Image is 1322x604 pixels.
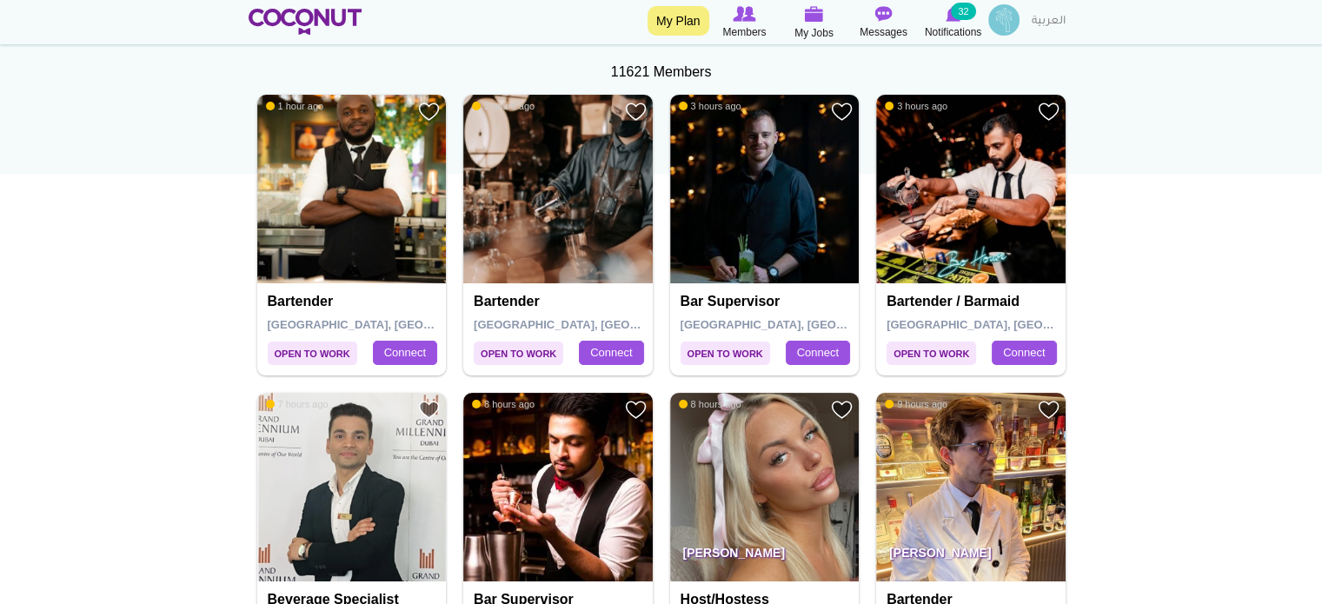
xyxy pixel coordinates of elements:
[373,341,437,365] a: Connect
[679,398,741,410] span: 8 hours ago
[418,399,440,421] a: Add to Favourites
[670,533,860,581] p: [PERSON_NAME]
[805,6,824,22] img: My Jobs
[1038,399,1060,421] a: Add to Favourites
[722,23,766,41] span: Members
[249,63,1074,83] div: 11621 Members
[579,341,643,365] a: Connect
[887,318,1134,331] span: [GEOGRAPHIC_DATA], [GEOGRAPHIC_DATA]
[249,9,362,35] img: Home
[681,318,928,331] span: [GEOGRAPHIC_DATA], [GEOGRAPHIC_DATA]
[794,24,834,42] span: My Jobs
[860,23,907,41] span: Messages
[474,342,563,365] span: Open to Work
[266,100,324,112] span: 1 hour ago
[474,318,721,331] span: [GEOGRAPHIC_DATA], [GEOGRAPHIC_DATA]
[418,101,440,123] a: Add to Favourites
[625,101,647,123] a: Add to Favourites
[885,100,947,112] span: 3 hours ago
[268,318,515,331] span: [GEOGRAPHIC_DATA], [GEOGRAPHIC_DATA]
[992,341,1056,365] a: Connect
[472,100,535,112] span: 2 hours ago
[681,342,770,365] span: Open to Work
[925,23,981,41] span: Notifications
[849,4,919,41] a: Messages Messages
[951,3,975,20] small: 32
[887,294,1060,309] h4: Bartender / Barmaid
[472,398,535,410] span: 8 hours ago
[625,399,647,421] a: Add to Favourites
[1023,4,1074,39] a: العربية
[885,398,947,410] span: 9 hours ago
[919,4,988,41] a: Notifications Notifications 32
[876,533,1066,581] p: [PERSON_NAME]
[266,398,329,410] span: 7 hours ago
[268,294,441,309] h4: Bartender
[681,294,854,309] h4: Bar Supervisor
[679,100,741,112] span: 3 hours ago
[710,4,780,41] a: Browse Members Members
[831,399,853,421] a: Add to Favourites
[875,6,893,22] img: Messages
[786,341,850,365] a: Connect
[268,342,357,365] span: Open to Work
[1038,101,1060,123] a: Add to Favourites
[946,6,960,22] img: Notifications
[887,342,976,365] span: Open to Work
[648,6,709,36] a: My Plan
[733,6,755,22] img: Browse Members
[474,294,647,309] h4: Bartender
[831,101,853,123] a: Add to Favourites
[780,4,849,42] a: My Jobs My Jobs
